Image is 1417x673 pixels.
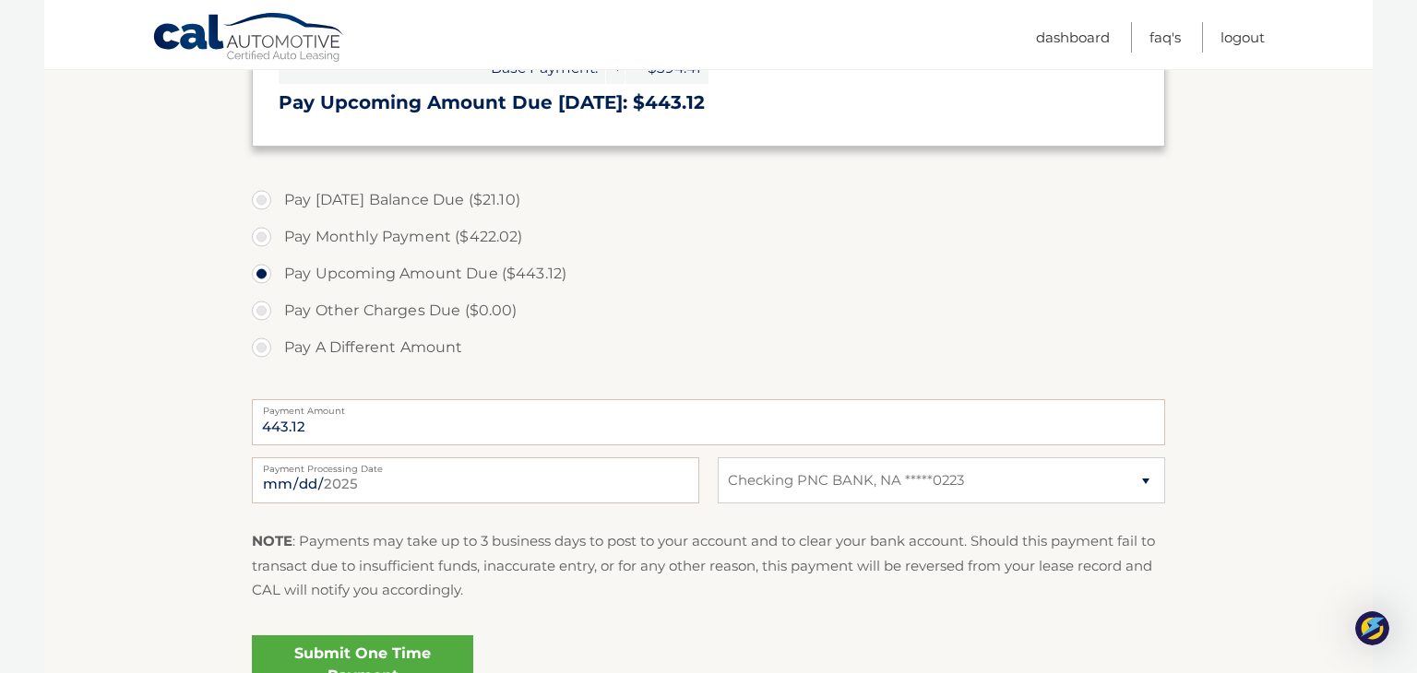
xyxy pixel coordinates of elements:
[252,218,1165,255] label: Pay Monthly Payment ($422.02)
[252,457,699,503] input: Payment Date
[1149,22,1181,53] a: FAQ's
[252,457,699,472] label: Payment Processing Date
[252,329,1165,366] label: Pay A Different Amount
[252,529,1165,602] p: : Payments may take up to 3 business days to post to your account and to clear your bank account....
[279,91,1138,114] h3: Pay Upcoming Amount Due [DATE]: $443.12
[152,12,346,65] a: Cal Automotive
[1221,22,1265,53] a: Logout
[252,182,1165,218] label: Pay [DATE] Balance Due ($21.10)
[252,255,1165,292] label: Pay Upcoming Amount Due ($443.12)
[252,399,1165,445] input: Payment Amount
[1036,22,1110,53] a: Dashboard
[252,399,1165,414] label: Payment Amount
[252,532,292,549] strong: NOTE
[252,292,1165,329] label: Pay Other Charges Due ($0.00)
